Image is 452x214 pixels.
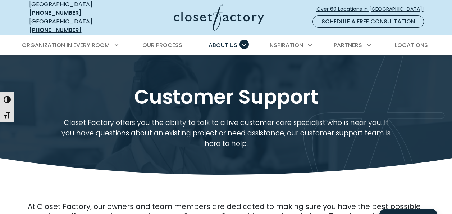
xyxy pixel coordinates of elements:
[17,35,435,55] nav: Primary Menu
[268,41,303,49] span: Inspiration
[174,4,264,31] img: Closet Factory Logo
[395,41,428,49] span: Locations
[316,3,430,15] a: Over 60 Locations in [GEOGRAPHIC_DATA]!
[61,117,391,149] p: Closet Factory offers you the ability to talk to a live customer care specialist who is near you....
[209,41,237,49] span: About Us
[22,41,110,49] span: Organization in Every Room
[334,41,362,49] span: Partners
[142,41,182,49] span: Our Process
[316,5,429,13] span: Over 60 Locations in [GEOGRAPHIC_DATA]!
[29,17,117,35] div: [GEOGRAPHIC_DATA]
[29,9,82,17] a: [PHONE_NUMBER]
[312,15,424,28] a: Schedule a Free Consultation
[28,85,425,109] h1: Customer Support
[29,26,82,34] a: [PHONE_NUMBER]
